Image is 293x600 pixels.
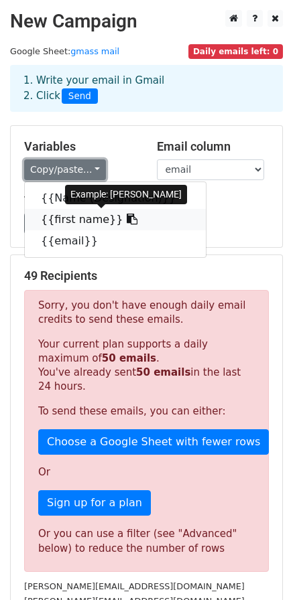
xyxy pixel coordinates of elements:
strong: 50 emails [136,366,190,378]
span: Daily emails left: 0 [188,44,283,59]
h5: Email column [157,139,270,154]
a: {{first name}} [25,209,206,230]
h2: New Campaign [10,10,283,33]
a: gmass mail [70,46,119,56]
div: Or you can use a filter (see "Advanced" below) to reduce the number of rows [38,526,255,556]
a: Choose a Google Sheet with fewer rows [38,429,269,455]
p: To send these emails, you can either: [38,404,255,419]
a: Sign up for a plan [38,490,151,516]
a: Daily emails left: 0 [188,46,283,56]
p: Your current plan supports a daily maximum of . You've already sent in the last 24 hours. [38,337,255,394]
p: Or [38,465,255,479]
div: 1. Write your email in Gmail 2. Click [13,73,280,104]
span: Send [62,88,98,104]
h5: Variables [24,139,137,154]
small: Google Sheet: [10,46,119,56]
strong: 50 emails [102,352,156,364]
h5: 49 Recipients [24,269,269,283]
div: Example: [PERSON_NAME] [65,185,187,204]
small: [PERSON_NAME][EMAIL_ADDRESS][DOMAIN_NAME] [24,581,245,591]
p: Sorry, you don't have enough daily email credits to send these emails. [38,299,255,327]
iframe: Chat Widget [226,536,293,600]
a: {{Name (Designation)}} [25,187,206,209]
a: Copy/paste... [24,159,106,180]
a: {{email}} [25,230,206,252]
